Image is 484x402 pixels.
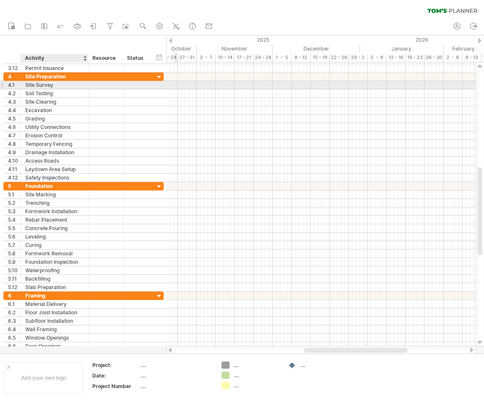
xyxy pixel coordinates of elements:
div: 4.5 [8,115,21,123]
div: 26 - 30 [425,53,443,62]
div: Resource [92,54,118,62]
div: Project Number [92,383,139,390]
div: 24 - 28 [254,53,273,62]
div: .... [234,372,280,379]
div: 4.1 [8,81,21,89]
div: Grading [25,115,84,123]
div: 5 [8,182,21,190]
div: 12 - 16 [387,53,406,62]
div: 4.3 [8,98,21,106]
div: Excavation [25,106,84,114]
div: .... [234,362,280,369]
div: Permit Issuance [25,64,84,72]
div: Formwork Removal [25,249,84,257]
div: 4.6 [8,123,21,131]
div: Drainage Installation [25,148,84,156]
div: 5 - 9 [368,53,387,62]
div: 6.6 [8,342,21,350]
div: Soil Testing [25,89,84,97]
div: 6 [8,292,21,300]
div: 6.4 [8,325,21,333]
div: Status [127,54,146,62]
div: 5.5 [8,224,21,232]
div: Concrete Pouring [25,224,84,232]
div: 15 - 19 [311,53,330,62]
div: Waterproofing [25,266,84,274]
div: November 2025 [197,44,273,53]
div: 6.1 [8,300,21,308]
div: 6.5 [8,334,21,342]
div: Temporary Fencing [25,140,84,148]
div: 6.3 [8,317,21,325]
div: 4.9 [8,148,21,156]
div: Rebar Placement [25,216,84,224]
div: 3.12 [8,64,21,72]
div: Safety Inspections [25,174,84,182]
div: 5.2 [8,199,21,207]
div: 5.8 [8,249,21,257]
div: 22 - 26 [330,53,349,62]
div: 29 - 2 [349,53,368,62]
div: 2 - 6 [443,53,462,62]
div: 6.2 [8,308,21,316]
div: Project: [92,362,139,369]
div: .... [141,372,211,379]
div: 20 - 24 [159,53,178,62]
div: .... [300,362,346,369]
div: Date: [92,372,139,379]
div: Site Survey [25,81,84,89]
div: Site Marking [25,190,84,198]
div: 27 - 31 [178,53,197,62]
div: Access Roads [25,157,84,165]
div: January 2026 [360,44,443,53]
div: Add your own logo [4,362,83,394]
div: 4.8 [8,140,21,148]
div: 4.2 [8,89,21,97]
div: 4.12 [8,174,21,182]
div: Curing [25,241,84,249]
div: 4.10 [8,157,21,165]
div: 4.4 [8,106,21,114]
div: Erosion Control [25,131,84,139]
div: Wall Framing [25,325,84,333]
div: 5.1 [8,190,21,198]
div: 4 [8,72,21,80]
div: 4.7 [8,131,21,139]
div: 5.10 [8,266,21,274]
div: 4.11 [8,165,21,173]
div: .... [141,383,211,390]
div: Window Openings [25,334,84,342]
div: 9 - 13 [462,53,481,62]
div: Utility Connections [25,123,84,131]
div: .... [141,362,211,369]
div: 5.3 [8,207,21,215]
div: 1 - 5 [273,53,292,62]
div: Formwork Installation [25,207,84,215]
div: 5.4 [8,216,21,224]
div: 5.6 [8,233,21,241]
div: 8 - 12 [292,53,311,62]
div: 5.9 [8,258,21,266]
div: Floor Joist Installation [25,308,84,316]
div: Foundation [25,182,84,190]
div: Laydown Area Setup [25,165,84,173]
div: Foundation Inspection [25,258,84,266]
div: Site Preparation [25,72,84,80]
div: December 2025 [273,44,360,53]
div: Trenching [25,199,84,207]
div: 17 - 21 [235,53,254,62]
div: 19 - 23 [406,53,425,62]
div: Door Openings [25,342,84,350]
div: Activity [25,54,84,62]
div: 10 - 14 [216,53,235,62]
div: Leveling [25,233,84,241]
div: Subfloor Installation [25,317,84,325]
div: Site Clearing [25,98,84,106]
div: 5.11 [8,275,21,283]
div: 3 - 7 [197,53,216,62]
div: Framing [25,292,84,300]
div: 5.12 [8,283,21,291]
div: Material Delivery [25,300,84,308]
div: Backfilling [25,275,84,283]
div: 5.7 [8,241,21,249]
